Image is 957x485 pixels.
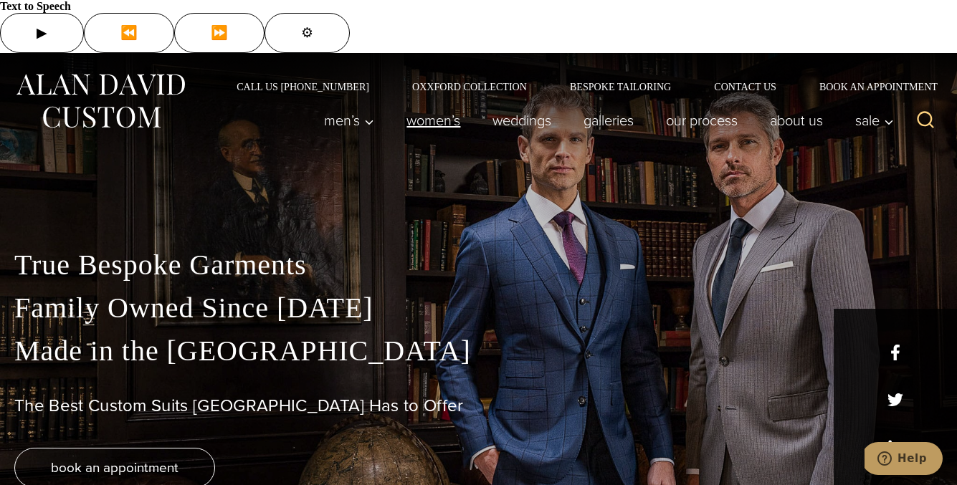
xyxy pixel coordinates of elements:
a: Contact Us [692,82,798,92]
p: True Bespoke Garments Family Owned Since [DATE] Made in the [GEOGRAPHIC_DATA] [14,244,943,373]
a: Book an Appointment [798,82,943,92]
nav: Primary Navigation [308,106,902,135]
button: Forward [174,13,265,53]
button: Men’s sub menu toggle [308,106,391,135]
iframe: Opens a widget where you can chat to one of our agents [865,442,943,478]
nav: Secondary Navigation [215,82,943,92]
button: Sale sub menu toggle [839,106,902,135]
a: About Us [754,106,839,135]
a: Galleries [568,106,650,135]
a: weddings [477,106,568,135]
a: Call Us [PHONE_NUMBER] [215,82,391,92]
a: Our Process [650,106,754,135]
img: Alan David Custom [14,69,186,133]
button: View Search Form [908,104,943,138]
a: Bespoke Tailoring [548,82,692,92]
button: Previous [84,13,174,53]
button: Settings [265,13,350,53]
a: Women’s [391,106,477,135]
span: book an appointment [51,457,178,478]
a: Oxxford Collection [391,82,548,92]
h1: The Best Custom Suits [GEOGRAPHIC_DATA] Has to Offer [14,395,943,416]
